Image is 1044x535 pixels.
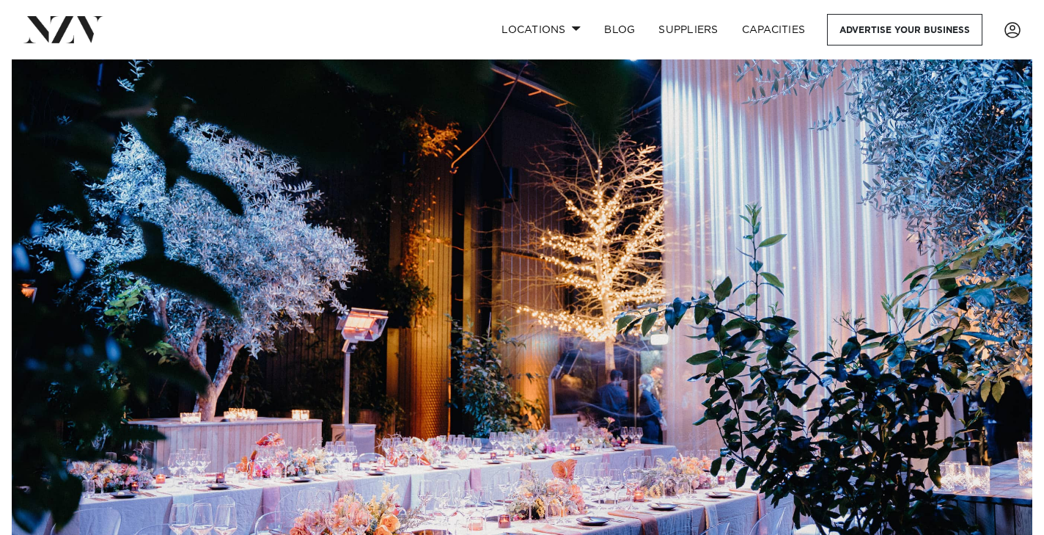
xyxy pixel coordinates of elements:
[730,14,817,46] a: Capacities
[23,16,103,43] img: nzv-logo.png
[490,14,592,46] a: Locations
[827,14,982,46] a: Advertise your business
[592,14,647,46] a: BLOG
[647,14,729,46] a: SUPPLIERS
